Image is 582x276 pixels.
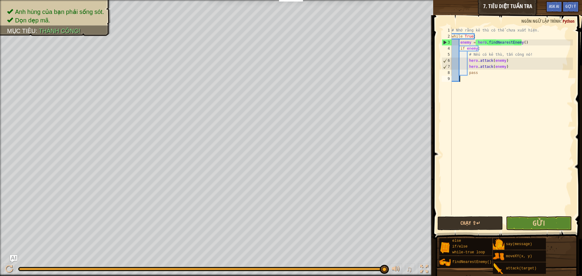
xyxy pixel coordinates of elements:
div: 8 [442,70,452,76]
img: portrait.png [439,257,451,268]
span: Gửi [533,218,545,228]
span: moveXY(x, y) [506,254,532,258]
img: portrait.png [493,251,504,262]
span: Gợi ý [565,3,576,9]
span: Thành công! [39,28,80,34]
img: portrait.png [439,242,451,253]
div: 1 [442,27,452,33]
span: Python [563,18,574,24]
li: Dọn dẹp mã. [7,16,104,25]
div: 5 [442,52,452,58]
span: Dọn dẹp mã. [15,17,50,24]
span: if/else [452,244,467,249]
span: ♫ [406,264,412,274]
span: Ask AI [549,3,559,9]
span: Mục tiêu [7,28,35,34]
button: Tùy chỉnh âm lượng [390,264,402,276]
div: 4 [442,45,452,52]
span: Ngôn ngữ lập trình [521,18,560,24]
img: portrait.png [493,263,504,274]
button: ♫ [405,264,415,276]
div: 3 [442,39,452,45]
li: Anh hùng của bạn phải sống sót. [7,8,104,16]
button: Ask AI [546,1,562,12]
div: 9 [442,76,452,82]
button: Bật tắt chế độ toàn màn hình [418,264,430,276]
img: portrait.png [493,239,504,250]
span: say(message) [506,242,532,246]
span: while-true loop [452,250,485,254]
span: : [35,28,39,34]
button: Gửi [506,216,571,230]
div: 6 [442,58,452,64]
span: else [452,239,461,243]
button: Ctrl + P: Play [3,264,15,276]
div: 7 [442,64,452,70]
span: Anh hùng của bạn phải sống sót. [15,8,104,15]
button: Ask AI [10,255,17,262]
span: attack(target) [506,266,537,271]
span: : [560,18,563,24]
button: Chạy ⇧↵ [437,216,503,230]
div: 2 [442,33,452,39]
span: findNearestEnemy() [452,260,492,264]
